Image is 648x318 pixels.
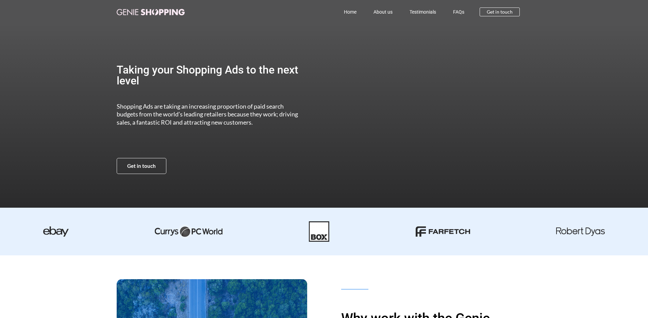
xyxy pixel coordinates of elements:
a: Testimonials [401,4,445,20]
span: Get in touch [127,163,156,169]
img: genie-shopping-logo [117,9,185,15]
nav: Menu [215,4,473,20]
img: farfetch-01 [416,226,470,237]
img: Box-01 [309,221,329,242]
h2: Taking your Shopping Ads to the next level [117,64,305,86]
a: Get in touch [117,158,166,174]
a: FAQs [445,4,473,20]
span: Shopping Ads are taking an increasing proportion of paid search budgets from the world’s leading ... [117,102,298,126]
img: ebay-dark [43,226,69,237]
a: Get in touch [480,7,520,16]
a: Home [335,4,365,20]
a: About us [365,4,401,20]
span: Get in touch [487,10,513,14]
img: robert dyas [556,227,605,236]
